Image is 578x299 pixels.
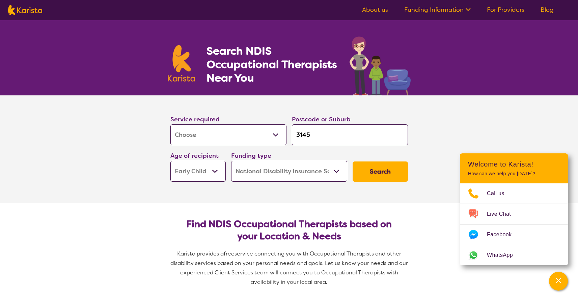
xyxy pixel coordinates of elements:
[460,183,568,265] ul: Choose channel
[176,218,403,242] h2: Find NDIS Occupational Therapists based on your Location & Needs
[170,152,219,160] label: Age of recipient
[207,44,338,85] h1: Search NDIS Occupational Therapists Near You
[460,153,568,265] div: Channel Menu
[292,115,351,123] label: Postcode or Suburb
[168,45,195,82] img: Karista logo
[487,188,513,199] span: Call us
[468,171,560,177] p: How can we help you [DATE]?
[8,5,42,15] img: Karista logo
[224,250,235,257] span: free
[487,230,520,240] span: Facebook
[460,245,568,265] a: Web link opens in a new tab.
[177,250,224,257] span: Karista provides a
[487,250,521,260] span: WhatsApp
[353,161,408,182] button: Search
[170,115,220,123] label: Service required
[292,124,408,145] input: Type
[350,36,411,95] img: occupational-therapy
[231,152,271,160] label: Funding type
[362,6,388,14] a: About us
[487,6,524,14] a: For Providers
[468,160,560,168] h2: Welcome to Karista!
[549,272,568,291] button: Channel Menu
[170,250,409,286] span: service connecting you with Occupational Therapists and other disability services based on your p...
[487,209,519,219] span: Live Chat
[541,6,554,14] a: Blog
[404,6,471,14] a: Funding Information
